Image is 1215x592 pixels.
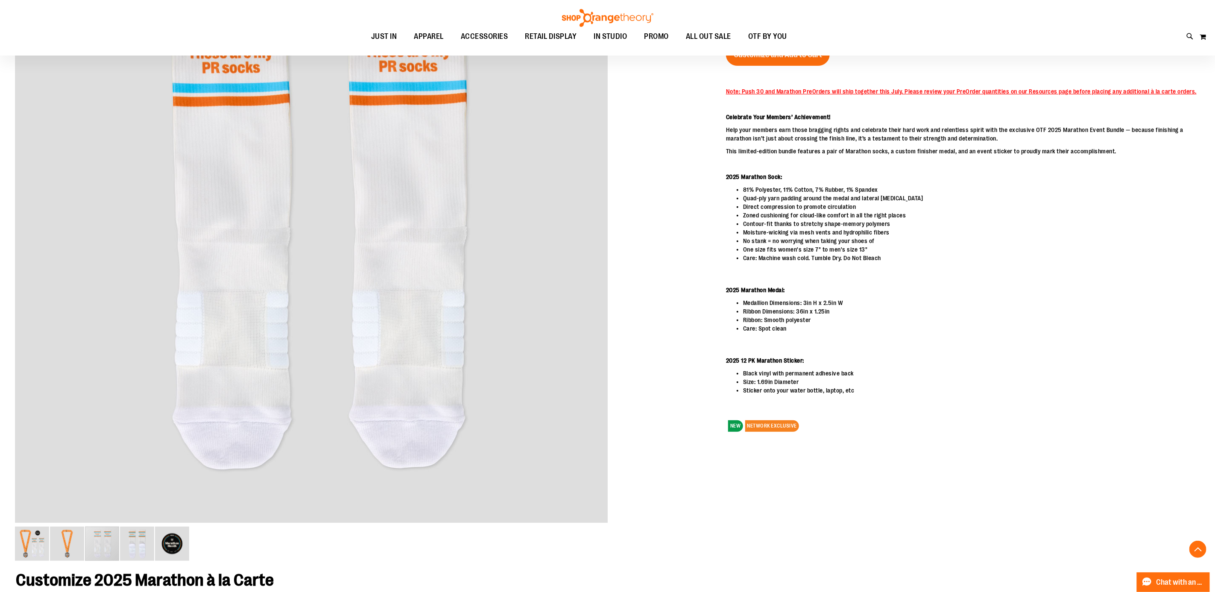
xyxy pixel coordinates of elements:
[644,27,669,46] span: PROMO
[743,245,1200,254] li: One size fits women's size 7" to men's size 13"
[594,27,627,46] span: IN STUDIO
[155,526,189,562] div: image 5 of 5
[16,570,274,590] span: Customize 2025 Marathon à la Carte
[743,228,1200,237] li: Moisture-wicking via mesh vents and hydrophilic fibers
[743,299,1200,307] li: Medallion Dimensions: 3in H x 2.5in W
[120,526,155,562] div: image 4 of 5
[743,194,1200,202] li: Quad-ply yarn padding around the medal and lateral [MEDICAL_DATA]
[743,185,1200,194] li: 81% Polyester, 11% Cotton, 7% Rubber, 1% Spandex
[743,369,1200,378] li: Black vinyl with permanent adhesive back
[726,126,1200,143] p: Help your members earn those bragging rights and celebrate their hard work and relentless spirit ...
[1189,541,1206,558] button: Back To Top
[461,27,508,46] span: ACCESSORIES
[726,357,804,364] strong: 2025 12 PK Marathon Sticker:
[85,526,120,562] div: image 3 of 5
[1156,578,1205,586] span: Chat with an Expert
[1137,572,1210,592] button: Chat with an Expert
[743,237,1200,245] li: No stank = no worrying when taking your shoes of
[728,420,743,432] span: NEW
[743,316,1200,324] li: Ribbon: Smooth polyester
[686,27,731,46] span: ALL OUT SALE
[15,526,50,562] div: image 1 of 5
[726,287,785,293] strong: 2025 Marathon Medal:
[50,527,84,561] img: 2025 Marathon à la Carte
[726,114,831,120] strong: Celebrate Your Members’ Achievement!
[561,9,655,27] img: Shop Orangetheory
[50,526,85,562] div: image 2 of 5
[726,173,782,180] strong: 2025 Marathon Sock:
[726,88,1197,95] span: Note: Push 30 and Marathon PreOrders will ship together this July. Please review your PreOrder qu...
[743,254,1200,262] li: Care: Machine wash cold. Tumble Dry. Do Not Bleach
[525,27,577,46] span: RETAIL DISPLAY
[748,27,787,46] span: OTF BY YOU
[743,202,1200,211] li: Direct compression to promote circulation
[371,27,397,46] span: JUST IN
[743,378,1200,386] li: Size: 1.69in Diameter
[15,527,49,561] img: 2025 Marathon à la Carte
[743,386,1200,395] li: Sticker onto your water bottle, laptop, etc
[745,420,799,432] span: NETWORK EXCLUSIVE
[414,27,444,46] span: APPAREL
[743,307,1200,316] li: Ribbon Dimensions: 36in x 1.25in
[726,147,1200,155] p: This limited-edition bundle features a pair of Marathon socks, a custom finisher medal, and an ev...
[743,324,1200,333] li: Care: Spot clean
[743,211,1200,220] li: Zoned cushioning for cloud-like comfort in all the right places
[743,220,1200,228] li: Contour-fit thanks to stretchy shape-memory polymers
[120,527,154,561] img: 2025 Marathon à la Carte
[155,527,189,561] img: 2025 Marathon à la Carte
